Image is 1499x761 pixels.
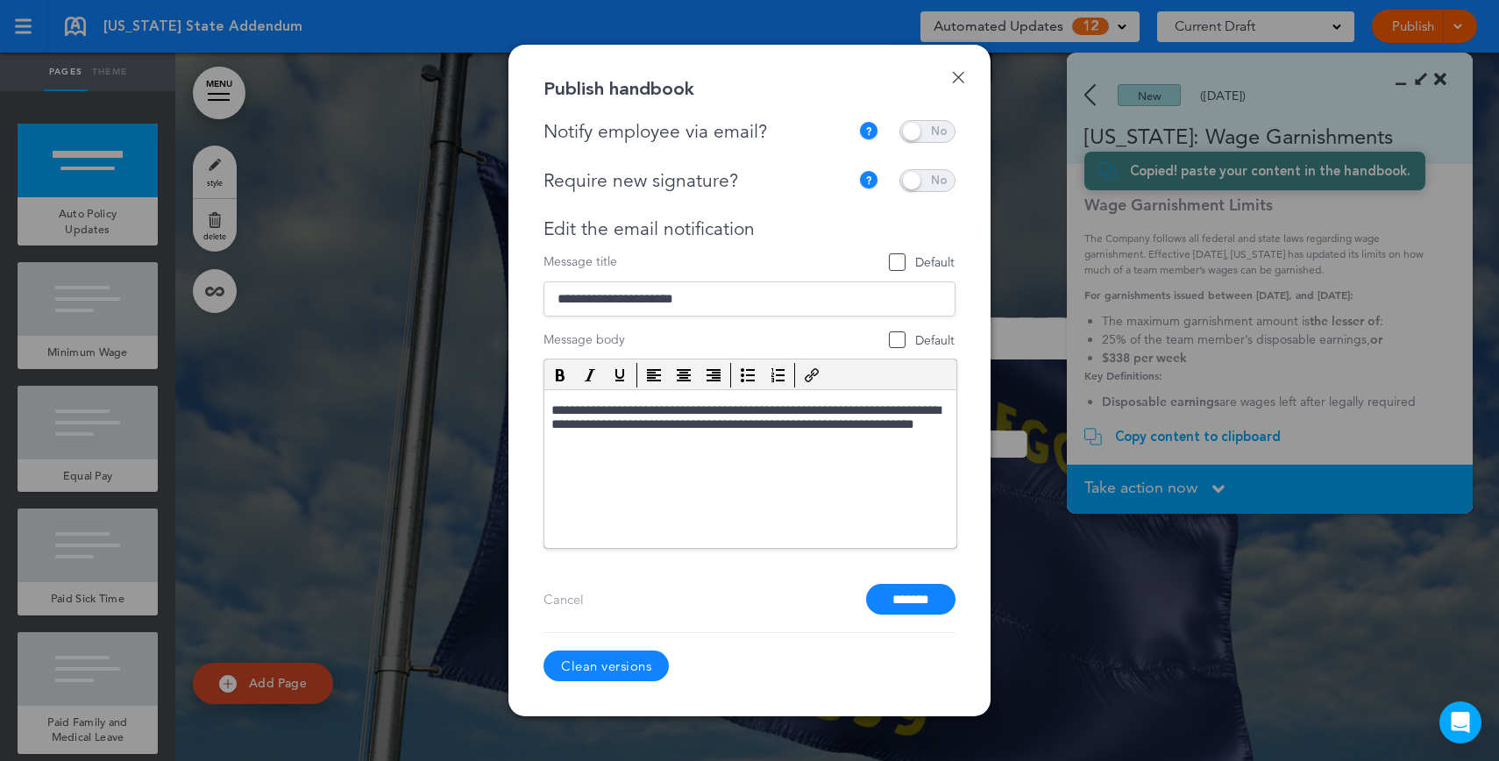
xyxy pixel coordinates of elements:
[543,121,858,143] div: Notify employee via email?
[544,390,956,548] iframe: Rich Text Area. Press ALT-F9 for menu. Press ALT-F10 for toolbar. Press ALT-0 for help
[734,363,762,388] div: Bullet list
[1439,701,1481,743] div: Open Intercom Messenger
[543,331,625,348] span: Message body
[952,71,964,83] a: Done
[700,363,728,388] div: Align right
[543,651,669,681] a: Clean versions
[640,363,668,388] div: Align left
[543,80,694,98] div: Publish handbook
[858,121,879,142] img: tooltip_icon.svg
[546,363,574,388] div: Bold
[798,363,826,388] div: Insert/edit link
[670,363,698,388] div: Align center
[543,218,956,240] div: Edit the email notification
[764,363,792,388] div: Numbered list
[890,332,955,349] span: Default
[890,254,955,271] span: Default
[543,253,617,270] span: Message title
[576,363,604,388] div: Italic
[606,363,634,388] div: Underline
[543,591,584,608] a: Cancel
[858,170,879,191] img: tooltip_icon.svg
[543,170,849,192] div: Require new signature?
